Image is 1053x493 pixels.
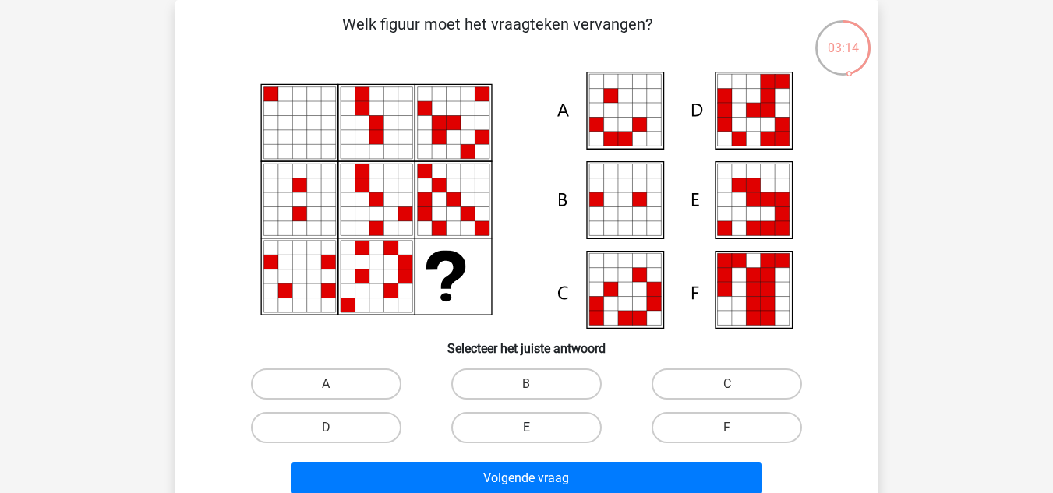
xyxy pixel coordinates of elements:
label: D [251,412,401,443]
div: 03:14 [814,19,872,58]
label: F [652,412,802,443]
label: E [451,412,602,443]
p: Welk figuur moet het vraagteken vervangen? [200,12,795,59]
label: A [251,368,401,400]
label: B [451,368,602,400]
h6: Selecteer het juiste antwoord [200,329,853,356]
label: C [652,368,802,400]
